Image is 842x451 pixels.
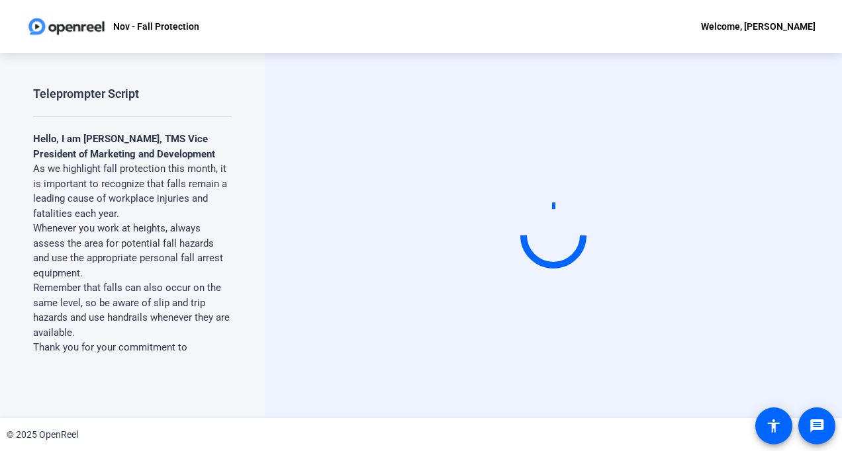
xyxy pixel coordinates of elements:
p: Remember that falls can also occur on the same level, so be aware of slip and trip hazards and us... [33,280,232,340]
p: Thank you for your commitment to preventing falls. Let us continue to work safely this month! [33,340,232,385]
div: © 2025 OpenReel [7,428,78,442]
p: As we highlight fall protection this month, it is important to recognize that falls remain a lead... [33,161,232,221]
mat-icon: accessibility [766,418,782,434]
mat-icon: message [809,418,825,434]
img: OpenReel logo [26,13,107,40]
div: Welcome, [PERSON_NAME] [701,19,816,34]
p: Whenever you work at heights, always assess the area for potential fall hazards and use the appro... [33,221,232,280]
p: Nov - Fall Protection [113,19,199,34]
div: Teleprompter Script [33,86,139,102]
strong: Hello, I am [PERSON_NAME], TMS Vice President of Marketing and Development [33,133,215,160]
